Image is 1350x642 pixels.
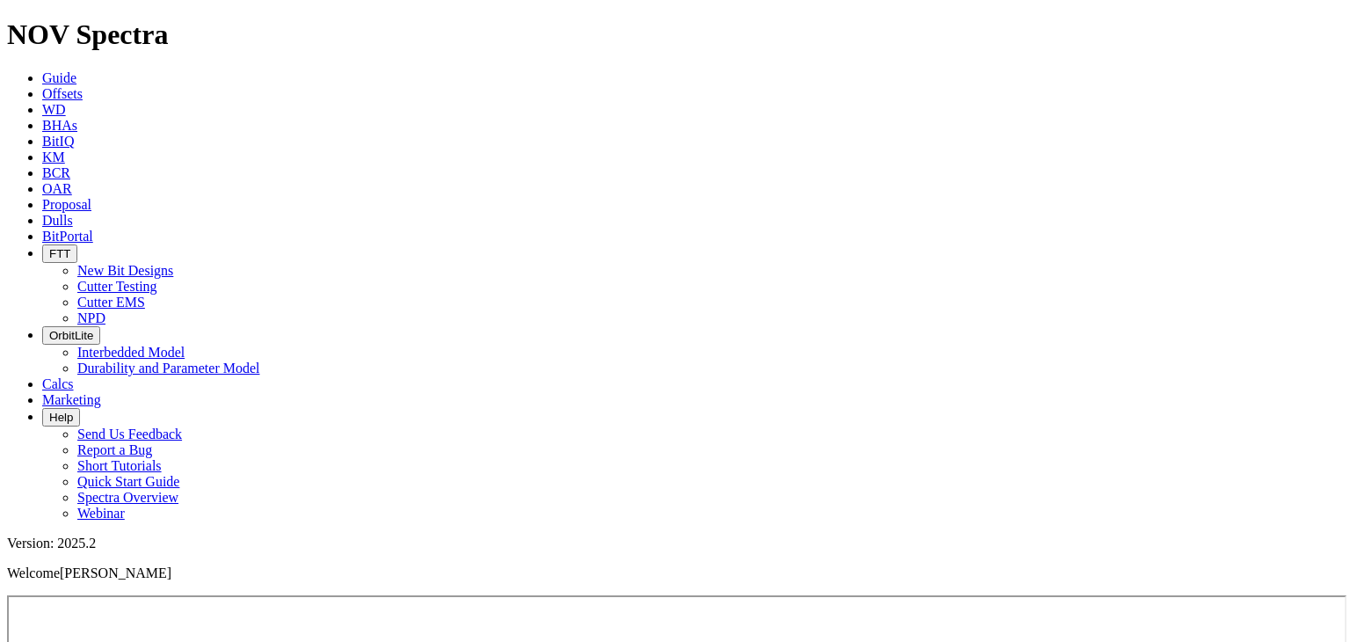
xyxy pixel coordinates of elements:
[42,102,66,117] a: WD
[42,392,101,407] a: Marketing
[42,229,93,244] a: BitPortal
[7,565,1343,581] p: Welcome
[42,181,72,196] a: OAR
[77,490,178,505] a: Spectra Overview
[42,244,77,263] button: FTT
[60,565,171,580] span: [PERSON_NAME]
[7,18,1343,51] h1: NOV Spectra
[42,213,73,228] a: Dulls
[42,408,80,427] button: Help
[77,442,152,457] a: Report a Bug
[42,150,65,164] a: KM
[7,536,1343,551] div: Version: 2025.2
[42,376,74,391] a: Calcs
[77,427,182,441] a: Send Us Feedback
[77,458,162,473] a: Short Tutorials
[42,86,83,101] a: Offsets
[42,165,70,180] a: BCR
[77,295,145,310] a: Cutter EMS
[77,506,125,521] a: Webinar
[42,134,74,149] a: BitIQ
[77,263,173,278] a: New Bit Designs
[77,361,260,376] a: Durability and Parameter Model
[42,197,91,212] a: Proposal
[77,345,185,360] a: Interbedded Model
[42,118,77,133] a: BHAs
[49,329,93,342] span: OrbitLite
[42,326,100,345] button: OrbitLite
[77,310,105,325] a: NPD
[77,474,179,489] a: Quick Start Guide
[77,279,157,294] a: Cutter Testing
[42,70,76,85] a: Guide
[49,247,70,260] span: FTT
[49,411,73,424] span: Help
